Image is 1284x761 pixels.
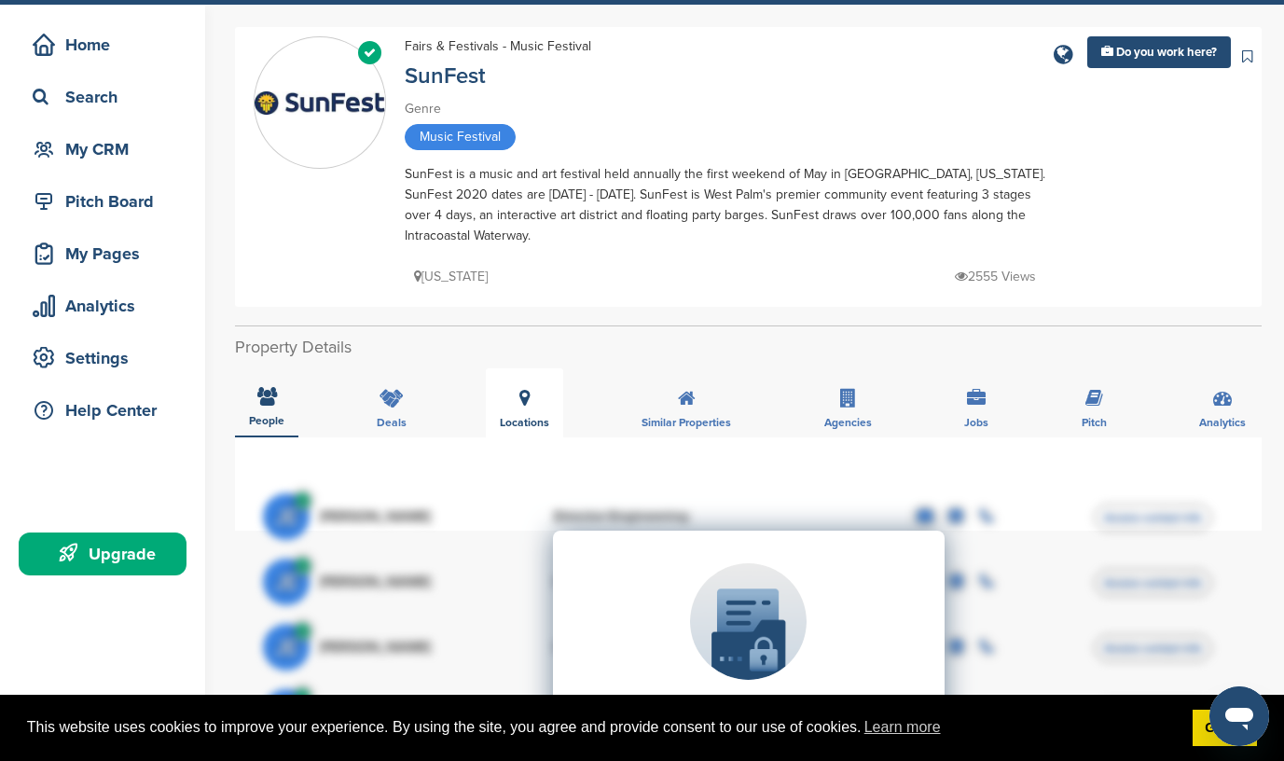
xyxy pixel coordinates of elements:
a: Settings [19,337,186,380]
a: My Pages [19,232,186,275]
span: Do you work here? [1116,45,1217,60]
div: Genre [405,99,1057,119]
div: Settings [28,341,186,375]
div: My CRM [28,132,186,166]
a: dismiss cookie message [1193,710,1257,747]
p: 2555 Views [955,265,1036,288]
a: Home [19,23,186,66]
a: Search [19,76,186,118]
p: [US_STATE] [414,265,488,288]
iframe: Button to launch messaging window [1209,686,1269,746]
span: Jobs [964,417,988,428]
div: Home [28,28,186,62]
img: Sponsorpitch & SunFest [255,91,385,116]
div: Help Center [28,394,186,427]
a: My CRM [19,128,186,171]
span: Analytics [1199,417,1246,428]
a: learn more about cookies [862,713,944,741]
span: Locations [500,417,549,428]
span: Pitch [1082,417,1107,428]
a: SunFest [405,62,486,90]
a: Upgrade [19,533,186,575]
div: Fairs & Festivals - Music Festival [405,36,591,57]
div: Analytics [28,289,186,323]
span: This website uses cookies to improve your experience. By using the site, you agree and provide co... [27,713,1178,741]
span: People [249,415,284,426]
div: SunFest is a music and art festival held annually the first weekend of May in [GEOGRAPHIC_DATA], ... [405,164,1057,246]
span: Deals [377,417,407,428]
span: Agencies [824,417,872,428]
a: Pitch Board [19,180,186,223]
div: My Pages [28,237,186,270]
a: Do you work here? [1087,36,1231,68]
div: Upgrade [28,537,186,571]
h2: Property Details [235,335,1262,360]
div: Search [28,80,186,114]
a: Analytics [19,284,186,327]
div: Pitch Board [28,185,186,218]
a: Help Center [19,389,186,432]
span: Similar Properties [642,417,731,428]
span: Music Festival [405,124,516,150]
